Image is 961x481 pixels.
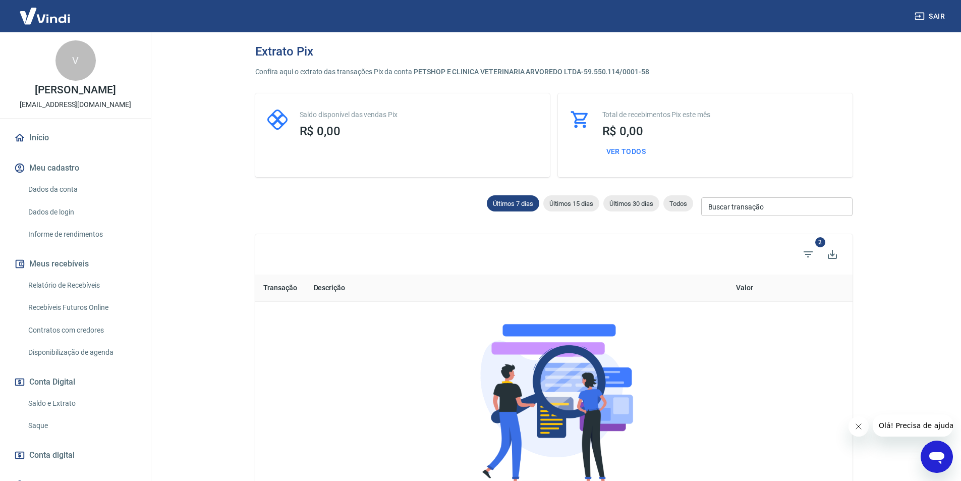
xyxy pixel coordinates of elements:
th: Valor [574,275,761,302]
span: Filtros [796,242,820,266]
span: R$ 0,00 [300,124,341,138]
div: V [55,40,96,81]
a: Disponibilização de agenda [24,342,139,363]
p: [PERSON_NAME] [35,85,116,95]
button: Meu cadastro [12,157,139,179]
iframe: Botão para abrir a janela de mensagens [921,441,953,473]
iframe: Fechar mensagem [849,416,869,437]
div: Últimos 30 dias [603,195,659,211]
span: Últimos 30 dias [603,200,659,207]
button: Ver todos [602,142,650,161]
div: Todos [663,195,693,211]
a: Dados de login [24,202,139,223]
button: Exportar extrato [820,242,844,266]
div: Últimos 15 dias [543,195,599,211]
iframe: Mensagem da empresa [873,414,953,437]
button: Meus recebíveis [12,253,139,275]
a: Início [12,127,139,149]
span: Conta digital [29,448,75,462]
span: PETSHOP E CLINICA VETERINARIA ARVOREDO LTDA - 59.550.114/0001-58 [414,68,649,76]
button: Sair [913,7,949,26]
div: Últimos 7 dias [487,195,539,211]
th: Descrição [306,275,575,302]
span: Olá! Precisa de ajuda? [6,7,85,15]
a: Conta digital [12,444,139,466]
span: Últimos 15 dias [543,200,599,207]
p: Confira aqui o extrato das transações Pix da conta [255,67,853,77]
h3: Extrato Pix [255,44,313,59]
p: Saldo disponível das vendas Pix [300,110,538,120]
a: Relatório de Recebíveis [24,275,139,296]
a: Saldo e Extrato [24,393,139,414]
img: Vindi [12,1,78,31]
span: 2 [815,237,825,247]
p: [EMAIL_ADDRESS][DOMAIN_NAME] [20,99,131,110]
a: Dados da conta [24,179,139,200]
button: Conta Digital [12,371,139,393]
a: Saque [24,415,139,436]
a: Contratos com credores [24,320,139,341]
p: Total de recebimentos Pix este mês [602,110,840,120]
span: R$ 0,00 [602,124,644,138]
a: Recebíveis Futuros Online [24,297,139,318]
span: Últimos 7 dias [487,200,539,207]
th: Transação [255,275,306,302]
span: Todos [663,200,693,207]
a: Informe de rendimentos [24,224,139,245]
